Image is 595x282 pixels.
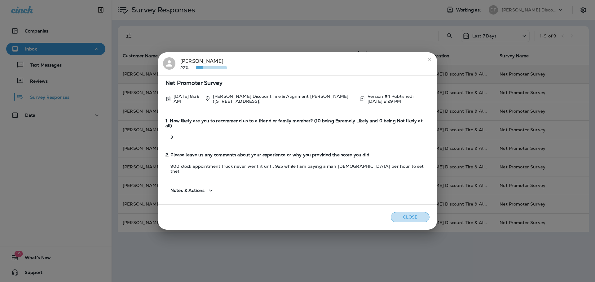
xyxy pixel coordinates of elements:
span: 1. How likely are you to recommend us to a friend or family member? (10 being Exremely Likely and... [165,118,430,129]
span: 2. Please leave us any comments about your experience or why you provided the score you did. [165,152,430,158]
div: [PERSON_NAME] [180,57,227,70]
p: [PERSON_NAME] Discount Tire & Alignment [PERSON_NAME] ([STREET_ADDRESS]) [213,94,354,104]
button: Close [391,212,430,222]
p: 22% [180,65,196,70]
p: 900 clock appointment truck never went it until 925 while I am paying a man [DEMOGRAPHIC_DATA] pe... [165,164,430,174]
span: Notes & Actions [170,188,205,193]
p: Version #4 Published: [DATE] 2:29 PM [368,94,430,104]
button: close [425,55,434,65]
p: 3 [165,135,430,140]
p: Sep 15, 2025 8:38 AM [174,94,200,104]
button: Notes & Actions [165,182,219,199]
span: Net Promoter Survey [165,80,430,86]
